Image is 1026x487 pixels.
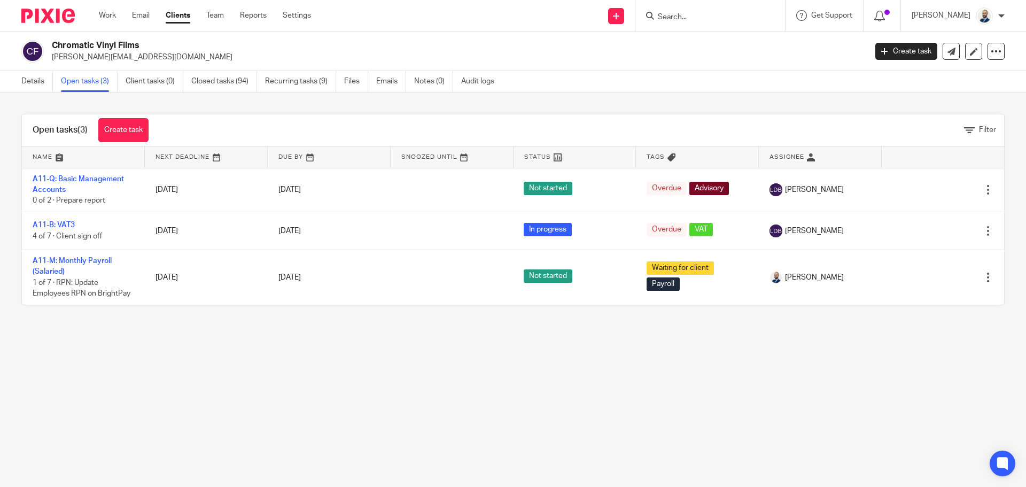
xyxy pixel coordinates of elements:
a: Closed tasks (94) [191,71,257,92]
p: [PERSON_NAME] [912,10,970,21]
span: Overdue [647,223,687,236]
span: [DATE] [278,274,301,281]
a: Settings [283,10,311,21]
a: Email [132,10,150,21]
span: Filter [979,126,996,134]
a: Create task [98,118,149,142]
span: Payroll [647,277,680,291]
span: [PERSON_NAME] [785,272,844,283]
h1: Open tasks [33,125,88,136]
a: A11-B: VAT3 [33,221,75,229]
a: Files [344,71,368,92]
span: (3) [77,126,88,134]
img: Mark%20LI%20profiler.png [770,271,782,284]
span: Waiting for client [647,261,714,275]
a: Recurring tasks (9) [265,71,336,92]
span: [PERSON_NAME] [785,184,844,195]
span: 1 of 7 · RPN: Update Employees RPN on BrightPay [33,279,130,298]
img: svg%3E [21,40,44,63]
a: Client tasks (0) [126,71,183,92]
a: A11-Q: Basic Management Accounts [33,175,124,194]
span: In progress [524,223,572,236]
img: svg%3E [770,225,782,237]
a: Team [206,10,224,21]
span: [DATE] [278,186,301,194]
span: [DATE] [278,227,301,235]
a: Create task [875,43,937,60]
a: A11-M: Monthly Payroll (Salaried) [33,257,112,275]
td: [DATE] [145,168,268,212]
span: 0 of 2 · Prepare report [33,197,105,204]
a: Clients [166,10,190,21]
a: Reports [240,10,267,21]
span: Status [524,154,551,160]
td: [DATE] [145,250,268,305]
span: Snoozed Until [401,154,457,160]
img: svg%3E [770,183,782,196]
span: Not started [524,182,572,195]
span: VAT [689,223,713,236]
span: [PERSON_NAME] [785,226,844,236]
img: Mark%20LI%20profiler.png [976,7,993,25]
img: Pixie [21,9,75,23]
span: Not started [524,269,572,283]
a: Emails [376,71,406,92]
td: [DATE] [145,212,268,250]
a: Notes (0) [414,71,453,92]
h2: Chromatic Vinyl Films [52,40,698,51]
a: Open tasks (3) [61,71,118,92]
a: Audit logs [461,71,502,92]
span: Get Support [811,12,852,19]
p: [PERSON_NAME][EMAIL_ADDRESS][DOMAIN_NAME] [52,52,859,63]
span: Tags [647,154,665,160]
span: 4 of 7 · Client sign off [33,233,102,240]
span: Overdue [647,182,687,195]
a: Work [99,10,116,21]
input: Search [657,13,753,22]
a: Details [21,71,53,92]
span: Advisory [689,182,729,195]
